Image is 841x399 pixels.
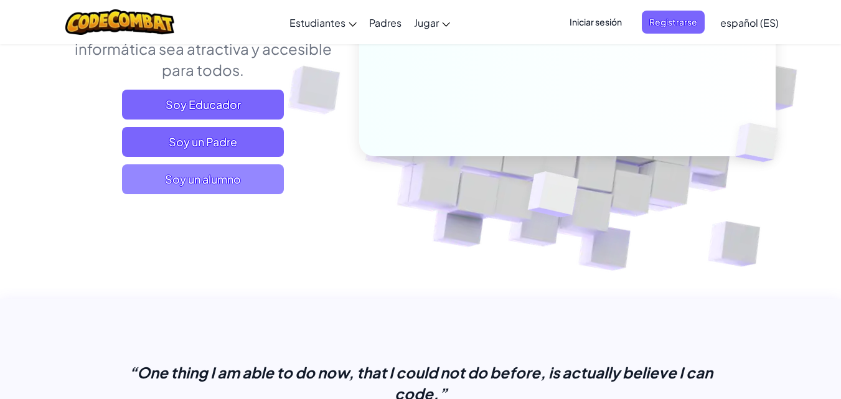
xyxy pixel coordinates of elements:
[408,6,456,39] a: Jugar
[122,164,284,194] button: Soy un alumno
[714,97,807,188] img: Overlap cubes
[122,127,284,157] a: Soy un Padre
[363,6,408,39] a: Padres
[562,11,629,34] button: Iniciar sesión
[720,16,779,29] span: español (ES)
[65,9,174,35] img: CodeCombat logo
[283,6,363,39] a: Estudiantes
[497,145,608,248] img: Overlap cubes
[289,16,345,29] span: Estudiantes
[714,6,785,39] a: español (ES)
[414,16,439,29] span: Jugar
[642,11,705,34] button: Registrarse
[122,90,284,120] a: Soy Educador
